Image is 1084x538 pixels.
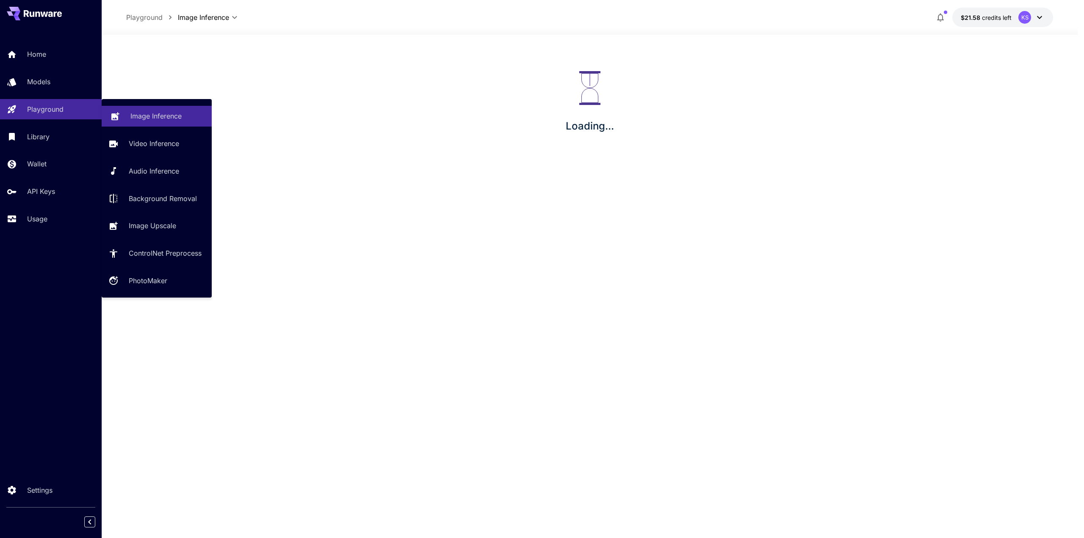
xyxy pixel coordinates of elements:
p: Loading... [566,119,614,134]
p: Home [27,49,46,59]
button: $21.5821 [952,8,1053,27]
span: credits left [982,14,1012,21]
p: PhotoMaker [129,276,167,286]
span: $21.58 [961,14,982,21]
p: Video Inference [129,138,179,149]
div: KS [1018,11,1031,24]
button: Collapse sidebar [84,516,95,527]
p: ControlNet Preprocess [129,248,202,258]
p: Usage [27,214,47,224]
p: Image Upscale [129,221,176,231]
a: Video Inference [102,133,212,154]
a: Audio Inference [102,161,212,182]
p: Audio Inference [129,166,179,176]
p: Background Removal [129,193,197,204]
a: Image Inference [102,106,212,127]
p: Wallet [27,159,47,169]
p: Library [27,132,50,142]
p: Playground [27,104,64,114]
p: API Keys [27,186,55,196]
a: ControlNet Preprocess [102,243,212,264]
p: Settings [27,485,53,495]
a: Image Upscale [102,215,212,236]
p: Playground [126,12,163,22]
a: Background Removal [102,188,212,209]
p: Models [27,77,50,87]
div: Collapse sidebar [91,514,102,530]
div: $21.5821 [961,13,1012,22]
span: Image Inference [178,12,229,22]
p: Image Inference [130,111,182,121]
a: PhotoMaker [102,270,212,291]
nav: breadcrumb [126,12,178,22]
